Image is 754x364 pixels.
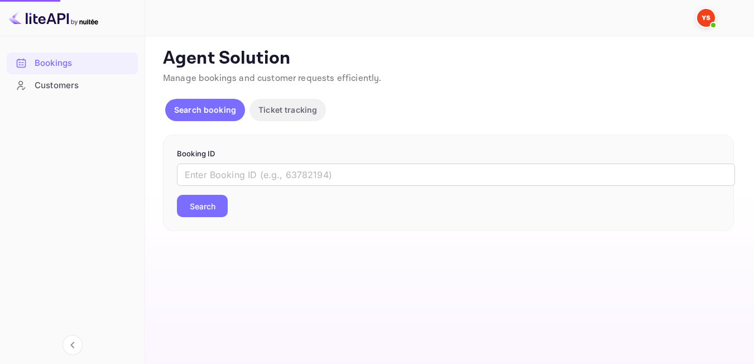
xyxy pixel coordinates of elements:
[7,75,138,95] a: Customers
[174,104,236,116] p: Search booking
[177,164,735,186] input: Enter Booking ID (e.g., 63782194)
[177,195,228,217] button: Search
[63,335,83,355] button: Collapse navigation
[7,52,138,74] div: Bookings
[697,9,715,27] img: Yandex Support
[35,79,132,92] div: Customers
[7,75,138,97] div: Customers
[7,52,138,73] a: Bookings
[35,57,132,70] div: Bookings
[258,104,317,116] p: Ticket tracking
[163,73,382,84] span: Manage bookings and customer requests efficiently.
[163,47,734,70] p: Agent Solution
[177,149,720,160] p: Booking ID
[9,9,98,27] img: LiteAPI logo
